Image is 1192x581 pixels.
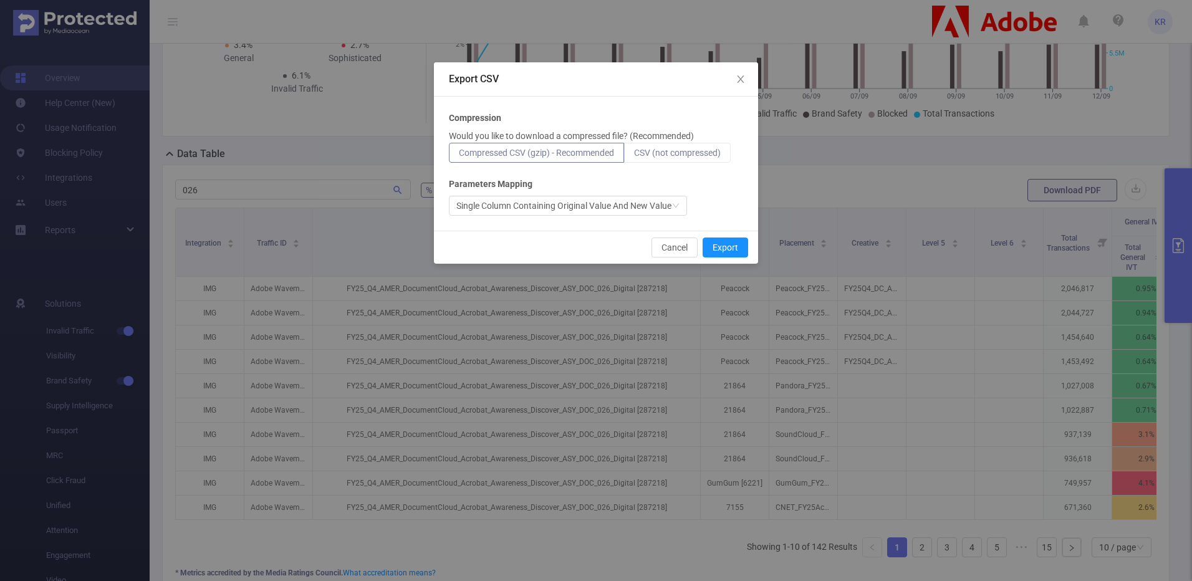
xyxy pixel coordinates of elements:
[736,74,746,84] i: icon: close
[456,196,671,215] div: Single Column Containing Original Value And New Value
[723,62,758,97] button: Close
[449,72,743,86] div: Export CSV
[449,112,501,125] b: Compression
[672,202,680,211] i: icon: down
[651,238,698,257] button: Cancel
[703,238,748,257] button: Export
[634,148,721,158] span: CSV (not compressed)
[459,148,614,158] span: Compressed CSV (gzip) - Recommended
[449,178,532,191] b: Parameters Mapping
[449,130,694,143] p: Would you like to download a compressed file? (Recommended)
